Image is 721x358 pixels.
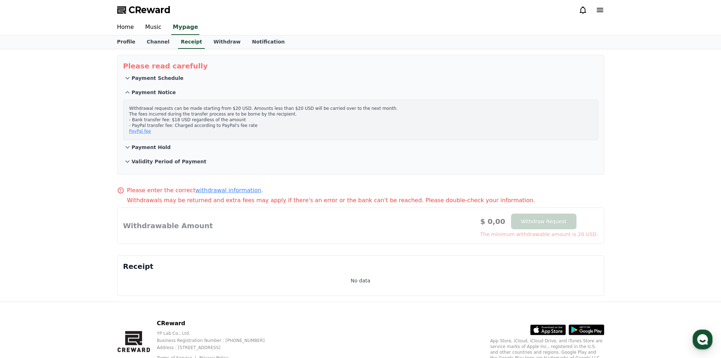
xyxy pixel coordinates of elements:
a: Home [111,20,140,35]
span: CReward [129,4,171,16]
p: Payment Notice [132,89,176,96]
a: Messages [47,226,92,244]
a: Settings [92,226,137,244]
p: Please enter the correct . [127,186,263,195]
span: Home [18,237,31,242]
span: Settings [105,237,123,242]
a: Home [2,226,47,244]
p: Withdrawal requests can be made starting from $20 USD. Amounts less than $20 USD will be carried ... [129,106,592,134]
p: YP Lab Co., Ltd. [157,331,276,336]
a: Channel [141,35,175,49]
p: Address : [STREET_ADDRESS] [157,345,276,351]
span: Messages [59,237,80,243]
p: Business Registration Number : [PHONE_NUMBER] [157,338,276,343]
a: Mypage [171,20,199,35]
p: Payment Schedule [132,75,184,82]
a: CReward [117,4,171,16]
button: Payment Hold [123,140,598,154]
a: Withdraw [208,35,246,49]
a: Music [140,20,167,35]
p: CReward [157,319,276,328]
a: Profile [111,35,141,49]
a: Notification [246,35,291,49]
button: Payment Schedule [123,71,598,85]
p: Withdrawals may be returned and extra fees may apply if there's an error or the bank can't be rea... [127,196,604,205]
a: Receipt [178,35,205,49]
p: No data [351,277,370,284]
p: Validity Period of Payment [132,158,207,165]
p: Payment Hold [132,144,171,151]
button: Payment Notice [123,85,598,99]
a: PayPal fee [129,129,151,134]
p: Please read carefully [123,61,598,71]
p: Receipt [123,261,598,271]
button: Validity Period of Payment [123,154,598,169]
a: withdrawal information [195,187,261,194]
